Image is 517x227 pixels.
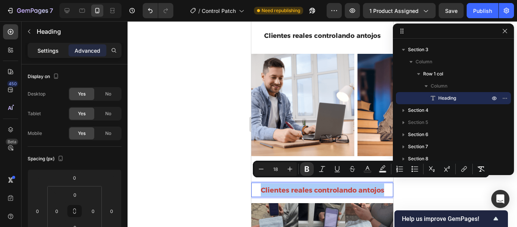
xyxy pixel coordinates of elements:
[105,91,111,97] span: No
[408,155,428,163] span: Section 8
[28,130,42,137] div: Mobile
[50,6,53,15] p: 7
[143,3,173,18] div: Undo/Redo
[473,7,492,15] div: Publish
[9,165,133,173] strong: Clientes reales controlando antojos
[408,119,428,126] span: Section 5
[28,110,41,117] div: Tablet
[408,46,428,53] span: Section 3
[78,130,86,137] span: Yes
[402,215,491,222] span: Help us improve GemPages!
[37,47,59,55] p: Settings
[51,205,62,217] input: 0px
[28,91,45,97] div: Desktop
[438,94,456,102] span: Heading
[402,214,500,223] button: Show survey - Help us improve GemPages!
[423,70,443,78] span: Row 1 col
[106,33,209,135] img: gempages_432750572815254551-fffaaabf-7aa6-4248-96ad-a136bc173808.png
[445,8,458,14] span: Save
[431,82,447,90] span: Column
[37,27,118,36] p: Heading
[106,205,117,217] input: 0
[78,91,86,97] span: Yes
[105,130,111,137] span: No
[363,3,436,18] button: 1 product assigned
[28,154,65,164] div: Spacing (px)
[28,72,61,82] div: Display on
[67,189,83,200] input: 0px
[253,161,489,177] div: Editor contextual toolbar
[3,3,56,18] button: 7
[87,205,99,217] input: 0px
[439,3,464,18] button: Save
[67,172,82,183] input: 0
[198,7,200,15] span: /
[408,143,428,150] span: Section 7
[369,7,419,15] span: 1 product assigned
[105,110,111,117] span: No
[408,106,428,114] span: Section 4
[251,21,393,227] iframe: Design area
[202,7,236,15] span: Control Patch
[78,110,86,117] span: Yes
[491,190,509,208] div: Open Intercom Messenger
[32,205,43,217] input: 0
[75,47,100,55] p: Advanced
[416,58,432,66] span: Column
[7,81,18,87] div: 450
[408,131,428,138] span: Section 6
[467,3,498,18] button: Publish
[262,7,300,14] span: Need republishing
[6,139,18,145] div: Beta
